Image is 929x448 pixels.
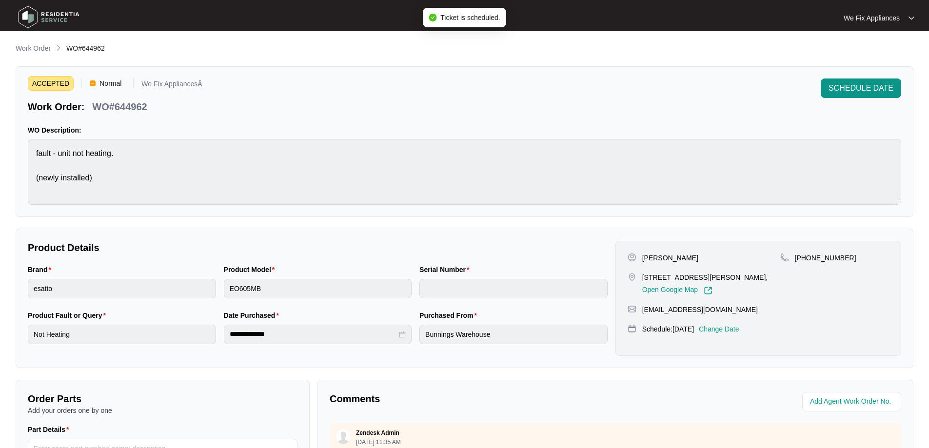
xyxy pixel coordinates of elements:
[440,14,500,21] span: Ticket is scheduled.
[90,80,96,86] img: Vercel Logo
[419,265,473,274] label: Serial Number
[642,305,758,314] p: [EMAIL_ADDRESS][DOMAIN_NAME]
[628,253,636,262] img: user-pin
[642,273,768,282] p: [STREET_ADDRESS][PERSON_NAME],
[356,429,399,437] p: Zendesk Admin
[628,324,636,333] img: map-pin
[96,76,125,91] span: Normal
[810,396,895,408] input: Add Agent Work Order No.
[419,311,481,320] label: Purchased From
[356,439,401,445] p: [DATE] 11:35 AM
[704,286,712,295] img: Link-External
[28,241,608,254] p: Product Details
[14,43,53,54] a: Work Order
[844,13,900,23] p: We Fix Appliances
[628,273,636,281] img: map-pin
[795,253,856,263] p: [PHONE_NUMBER]
[699,324,739,334] p: Change Date
[15,2,83,32] img: residentia service logo
[330,392,609,406] p: Comments
[28,265,55,274] label: Brand
[28,325,216,344] input: Product Fault or Query
[28,279,216,298] input: Brand
[419,325,608,344] input: Purchased From
[66,44,105,52] span: WO#644962
[16,43,51,53] p: Work Order
[829,82,893,94] span: SCHEDULE DATE
[909,16,914,20] img: dropdown arrow
[28,406,297,415] p: Add your orders one by one
[28,139,901,205] textarea: fault - unit not heating. (newly installed)
[28,311,110,320] label: Product Fault or Query
[141,80,202,91] p: We Fix AppliancesÂ
[780,253,789,262] img: map-pin
[628,305,636,313] img: map-pin
[224,265,279,274] label: Product Model
[230,329,397,339] input: Date Purchased
[642,324,694,334] p: Schedule: [DATE]
[92,100,147,114] p: WO#644962
[336,429,351,444] img: user.svg
[28,100,84,114] p: Work Order:
[28,76,74,91] span: ACCEPTED
[642,253,698,263] p: [PERSON_NAME]
[55,44,62,52] img: chevron-right
[642,286,712,295] a: Open Google Map
[429,14,436,21] span: check-circle
[28,392,297,406] p: Order Parts
[419,279,608,298] input: Serial Number
[28,425,73,434] label: Part Details
[224,311,283,320] label: Date Purchased
[821,78,901,98] button: SCHEDULE DATE
[28,125,901,135] p: WO Description:
[224,279,412,298] input: Product Model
